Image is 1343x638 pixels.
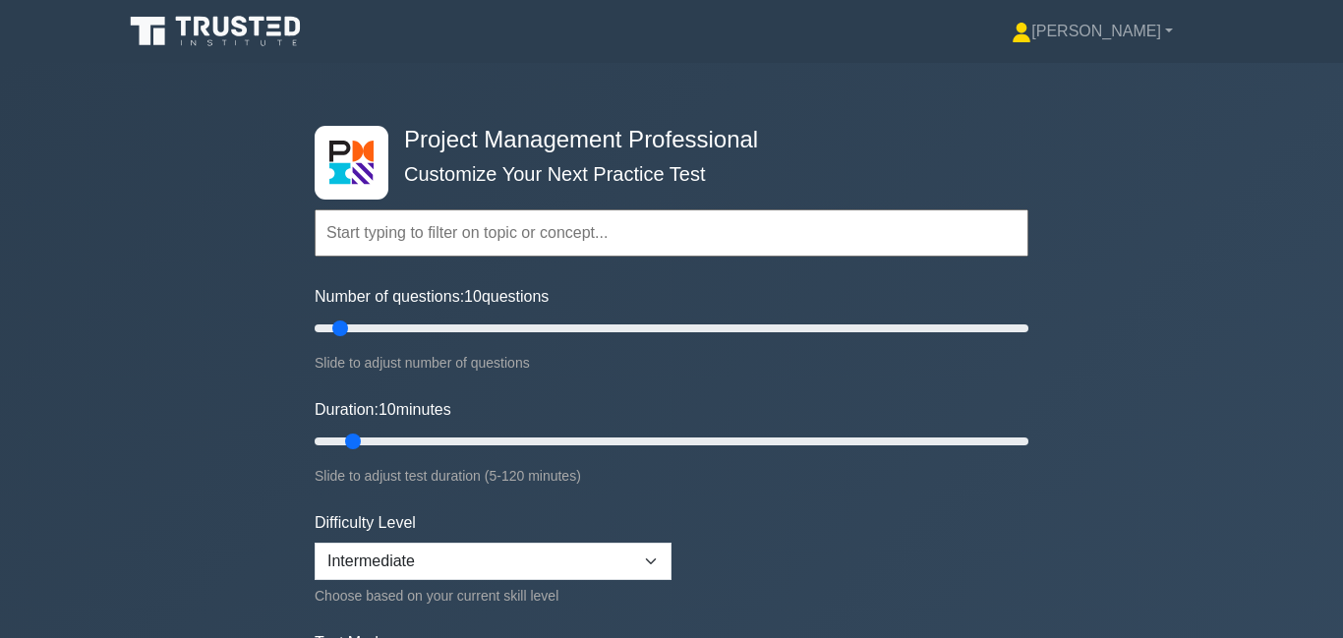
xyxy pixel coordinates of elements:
[315,285,549,309] label: Number of questions: questions
[315,511,416,535] label: Difficulty Level
[315,209,1028,257] input: Start typing to filter on topic or concept...
[315,398,451,422] label: Duration: minutes
[464,288,482,305] span: 10
[396,126,932,154] h4: Project Management Professional
[964,12,1220,51] a: [PERSON_NAME]
[315,584,671,608] div: Choose based on your current skill level
[315,464,1028,488] div: Slide to adjust test duration (5-120 minutes)
[315,351,1028,375] div: Slide to adjust number of questions
[379,401,396,418] span: 10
